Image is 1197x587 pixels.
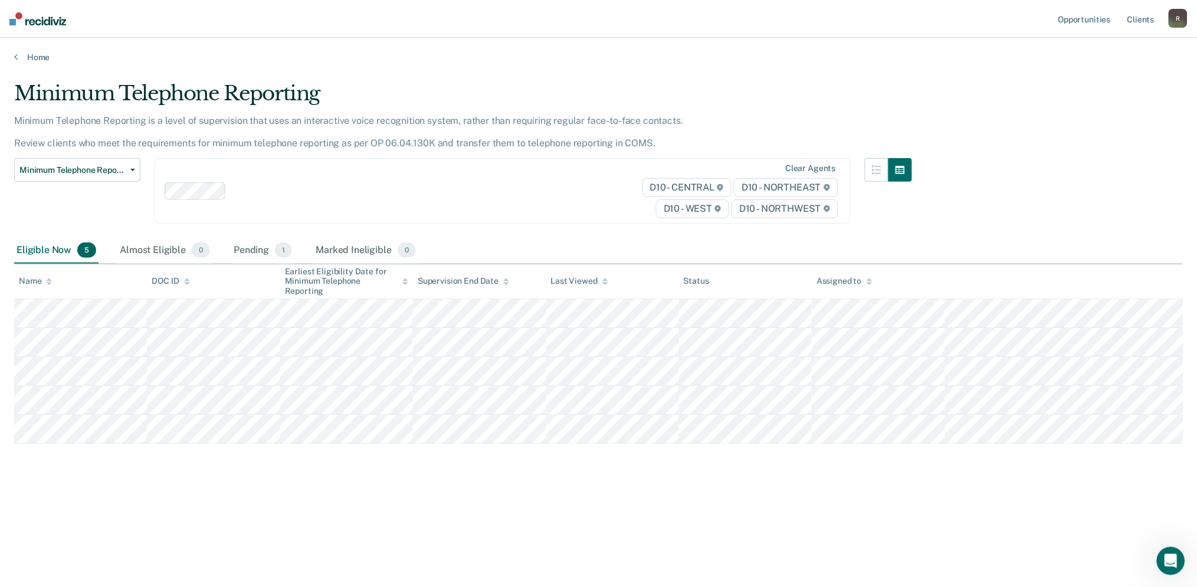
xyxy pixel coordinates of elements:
[231,238,294,264] div: Pending1
[398,242,416,258] span: 0
[14,115,683,149] p: Minimum Telephone Reporting is a level of supervision that uses an interactive voice recognition ...
[656,199,729,218] span: D10 - WEST
[14,52,1183,63] a: Home
[285,267,408,296] div: Earliest Eligibility Date for Minimum Telephone Reporting
[313,238,418,264] div: Marked Ineligible0
[734,178,838,197] span: D10 - NORTHEAST
[192,242,210,258] span: 0
[275,242,292,258] span: 1
[14,238,99,264] div: Eligible Now5
[684,276,709,286] div: Status
[418,276,509,286] div: Supervision End Date
[152,276,189,286] div: DOC ID
[732,199,838,218] span: D10 - NORTHWEST
[14,81,912,115] div: Minimum Telephone Reporting
[785,163,835,173] div: Clear agents
[551,276,608,286] div: Last Viewed
[77,242,96,258] span: 5
[117,238,212,264] div: Almost Eligible0
[19,276,52,286] div: Name
[19,165,126,175] span: Minimum Telephone Reporting
[1157,547,1185,575] iframe: Intercom live chat
[9,12,66,25] img: Recidiviz
[816,276,872,286] div: Assigned to
[642,178,732,197] span: D10 - CENTRAL
[14,158,140,182] button: Minimum Telephone Reporting
[1169,9,1188,28] button: R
